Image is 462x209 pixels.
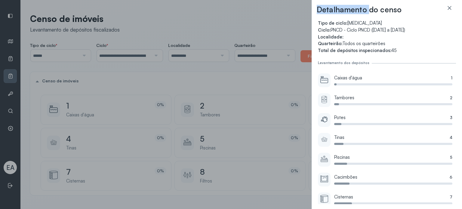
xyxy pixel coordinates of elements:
[450,195,452,200] span: 7
[318,41,343,46] span: Quarteirão:
[320,135,328,143] img: Imagem
[320,115,328,123] img: Imagem
[318,20,456,26] span: [MEDICAL_DATA]
[450,175,452,180] span: 6
[451,75,452,81] span: 1
[450,155,452,160] span: 5
[320,76,328,84] img: Imagem
[334,194,353,200] span: Cisternas
[450,115,452,120] span: 3
[320,155,328,163] img: Imagem
[334,95,354,101] span: Tambores
[318,61,369,65] div: Levantamento dos depósitos
[318,27,331,33] span: Ciclo:
[334,155,350,160] span: Piscinas
[318,41,456,47] span: Todos os quarteirões
[334,115,346,121] span: Potes
[320,175,328,183] img: Imagem
[318,48,456,54] span: 45
[320,96,328,103] img: Imagem
[450,135,452,140] span: 4
[318,20,347,26] span: Tipo de ciclo:
[450,95,452,100] span: 2
[318,48,391,53] span: Total de depósitos inspecionados:
[318,27,456,33] span: PNCD - Ciclo PNCD ([DATE] a [DATE])
[320,195,328,203] img: Imagem
[317,5,402,14] h3: Detalhamento do censo
[318,34,343,40] span: Localidade:
[334,174,357,180] span: Cacimbões
[334,75,362,81] span: Caixas d'água
[334,135,344,140] span: Tinas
